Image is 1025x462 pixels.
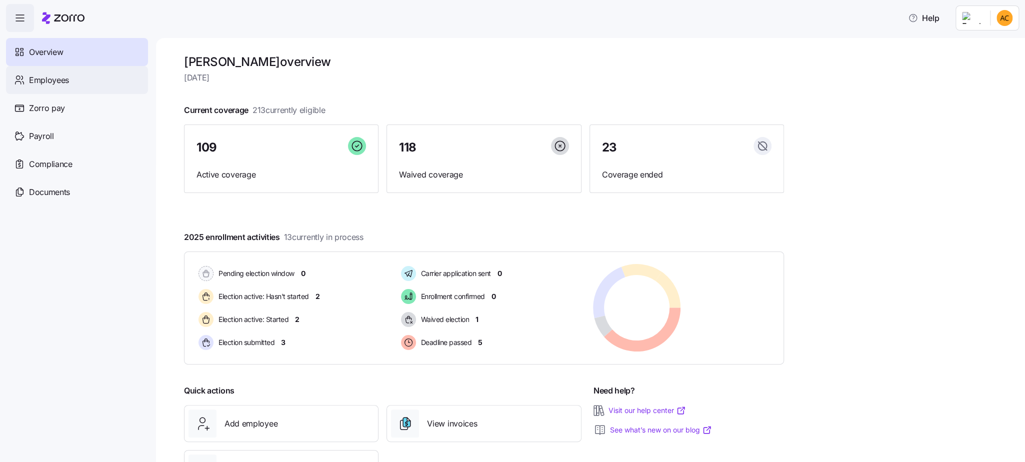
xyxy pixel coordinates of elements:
span: Quick actions [184,384,234,397]
span: Help [908,12,939,24]
img: 73cb5fcb97e4e55e33d00a8b5270766a [996,10,1012,26]
span: Waived coverage [399,168,568,181]
button: Help [900,8,947,28]
span: 5 [478,337,482,347]
span: Overview [29,46,63,58]
span: 0 [497,268,502,278]
span: 118 [399,141,416,153]
a: Zorro pay [6,94,148,122]
span: Deadline passed [418,337,472,347]
a: See what’s new on our blog [610,425,712,435]
span: [DATE] [184,71,784,84]
span: Payroll [29,130,54,142]
span: Employees [29,74,69,86]
a: Employees [6,66,148,94]
span: 109 [196,141,217,153]
span: Add employee [224,417,277,430]
span: Waived election [418,314,469,324]
span: 13 currently in process [284,231,363,243]
span: 0 [491,291,496,301]
span: Zorro pay [29,102,65,114]
span: 1 [475,314,478,324]
span: Carrier application sent [418,268,491,278]
a: Visit our help center [608,405,686,415]
span: 0 [301,268,305,278]
h1: [PERSON_NAME] overview [184,54,784,69]
span: Documents [29,186,70,198]
span: 2 [315,291,320,301]
span: 23 [602,141,617,153]
span: Election active: Started [215,314,288,324]
img: Employer logo [962,12,982,24]
a: Compliance [6,150,148,178]
a: Documents [6,178,148,206]
a: Payroll [6,122,148,150]
span: Coverage ended [602,168,771,181]
span: 2 [295,314,299,324]
span: 3 [281,337,285,347]
span: Election active: Hasn't started [215,291,309,301]
span: Compliance [29,158,72,170]
span: Current coverage [184,104,325,116]
span: 213 currently eligible [252,104,325,116]
span: Pending election window [215,268,294,278]
span: View invoices [427,417,477,430]
span: Active coverage [196,168,366,181]
span: 2025 enrollment activities [184,231,363,243]
span: Election submitted [215,337,274,347]
span: Need help? [593,384,635,397]
a: Overview [6,38,148,66]
span: Enrollment confirmed [418,291,485,301]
